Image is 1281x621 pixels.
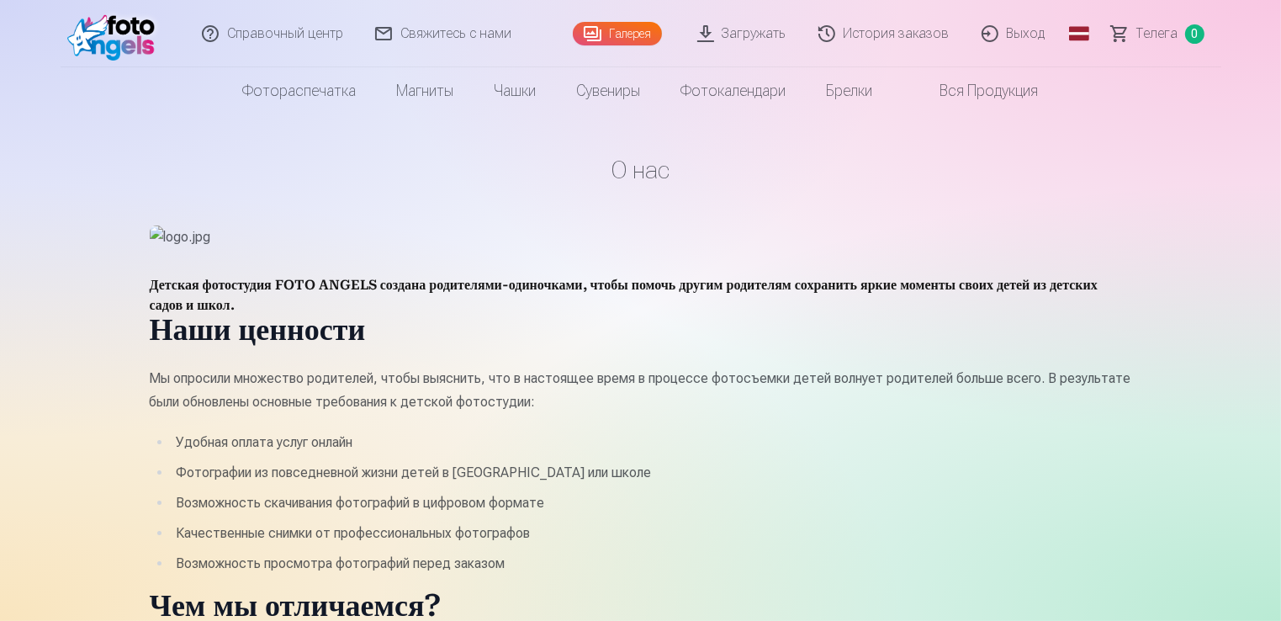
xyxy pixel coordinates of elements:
[377,67,474,114] a: Магниты
[573,22,662,45] a: Галерея
[474,67,557,114] a: Чашки
[661,67,807,114] a: Фотокалендари
[893,67,1059,114] a: Вся продукция
[172,491,1132,515] li: Возможность скачивания фотографий в цифровом формате
[150,367,1132,414] p: Мы опросили множество родителей, чтобы выяснить, что в настоящее время в процессе фотосъемки дете...
[557,67,661,114] a: Сувениры
[807,67,893,114] a: Брелки
[940,79,1039,103] font: Вся продукция
[150,316,1132,350] h1: Наши ценности
[223,67,377,114] a: Фотораспечатка
[172,522,1132,545] li: Качественные снимки от профессиональных фотографов
[172,461,1132,485] li: Фотографии из повседневной жизни детей в [GEOGRAPHIC_DATA] или школе
[1136,24,1178,44] span: Телега
[172,431,1132,454] li: Удобная оплата услуг онлайн
[150,276,1132,316] h4: Детская фотостудия FOTO ANGELS создана родителями-одиночками, чтобы помочь другим родителям сохра...
[150,226,1132,249] img: logo.jpg
[172,552,1132,576] li: Возможность просмотра фотографий перед заказом
[150,155,1132,185] h1: О нас
[67,7,164,61] img: /ФА1
[1185,24,1204,44] span: 0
